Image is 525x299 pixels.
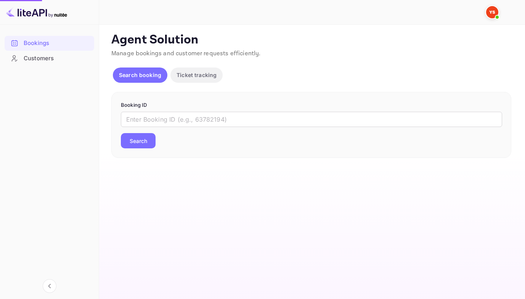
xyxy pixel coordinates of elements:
p: Agent Solution [111,32,511,48]
img: LiteAPI logo [6,6,67,18]
p: Booking ID [121,101,502,109]
div: Customers [5,51,94,66]
p: Ticket tracking [177,71,217,79]
img: Yandex Support [486,6,498,18]
button: Collapse navigation [43,279,56,293]
div: Bookings [5,36,94,51]
a: Bookings [5,36,94,50]
div: Customers [24,54,90,63]
input: Enter Booking ID (e.g., 63782194) [121,112,502,127]
div: Bookings [24,39,90,48]
span: Manage bookings and customer requests efficiently. [111,50,261,58]
p: Search booking [119,71,161,79]
button: Search [121,133,156,148]
a: Customers [5,51,94,65]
